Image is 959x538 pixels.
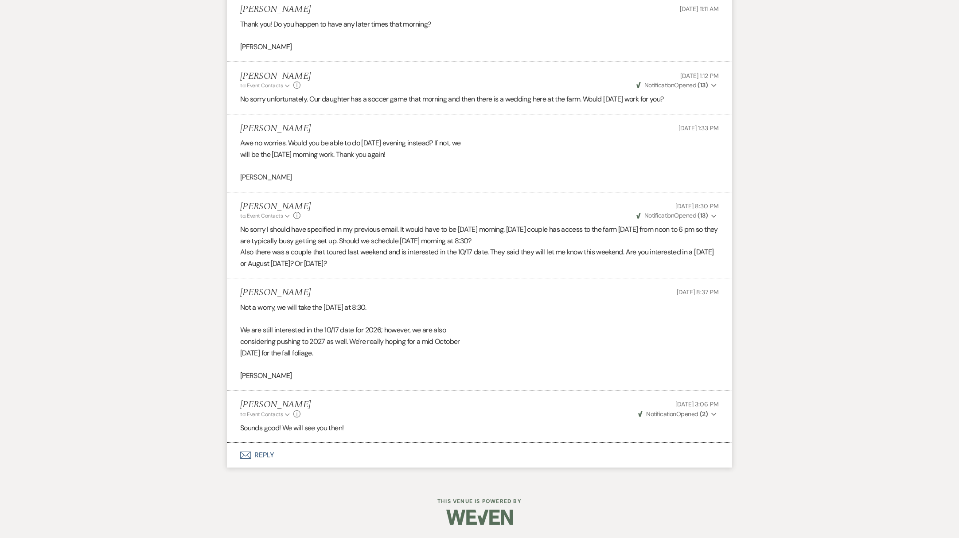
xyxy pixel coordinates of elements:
[678,124,719,132] span: [DATE] 1:33 PM
[240,302,719,381] div: Not a worry, we will take the [DATE] at 8:30. We are still interested in the 10/17 date for 2026;...
[240,212,283,219] span: to: Event Contacts
[240,399,311,410] h5: [PERSON_NAME]
[646,410,676,418] span: Notification
[240,287,311,298] h5: [PERSON_NAME]
[240,246,719,269] p: Also there was a couple that toured last weekend and is interested in the 10/17 date. They said t...
[637,409,719,419] button: NotificationOpened (2)
[644,211,674,219] span: Notification
[240,212,291,220] button: to: Event Contacts
[675,202,719,210] span: [DATE] 8:30 PM
[636,81,708,89] span: Opened
[240,224,719,246] p: No sorry I should have specified in my previous email. It would have to be [DATE] morning. [DATE]...
[240,82,283,89] span: to: Event Contacts
[680,5,719,13] span: [DATE] 11:11 AM
[700,410,708,418] strong: ( 2 )
[446,502,513,533] img: Weven Logo
[240,4,311,15] h5: [PERSON_NAME]
[680,72,719,80] span: [DATE] 1:12 PM
[675,400,719,408] span: [DATE] 3:06 PM
[240,137,719,183] div: Awe no worries. Would you be able to do [DATE] evening instead? If not, we will be the [DATE] mor...
[227,443,732,468] button: Reply
[240,19,719,53] div: Thank you! Do you happen to have any later times that morning? [PERSON_NAME]
[636,211,708,219] span: Opened
[240,410,291,418] button: to: Event Contacts
[698,81,708,89] strong: ( 13 )
[240,82,291,90] button: to: Event Contacts
[240,422,719,434] p: Sounds good! We will see you then!
[635,211,719,220] button: NotificationOpened (13)
[240,94,719,105] p: No sorry unfortunately. Our daughter has a soccer game that morning and then there is a wedding h...
[240,123,311,134] h5: [PERSON_NAME]
[240,411,283,418] span: to: Event Contacts
[638,410,708,418] span: Opened
[698,211,708,219] strong: ( 13 )
[644,81,674,89] span: Notification
[635,81,719,90] button: NotificationOpened (13)
[240,71,311,82] h5: [PERSON_NAME]
[240,201,311,212] h5: [PERSON_NAME]
[677,288,719,296] span: [DATE] 8:37 PM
